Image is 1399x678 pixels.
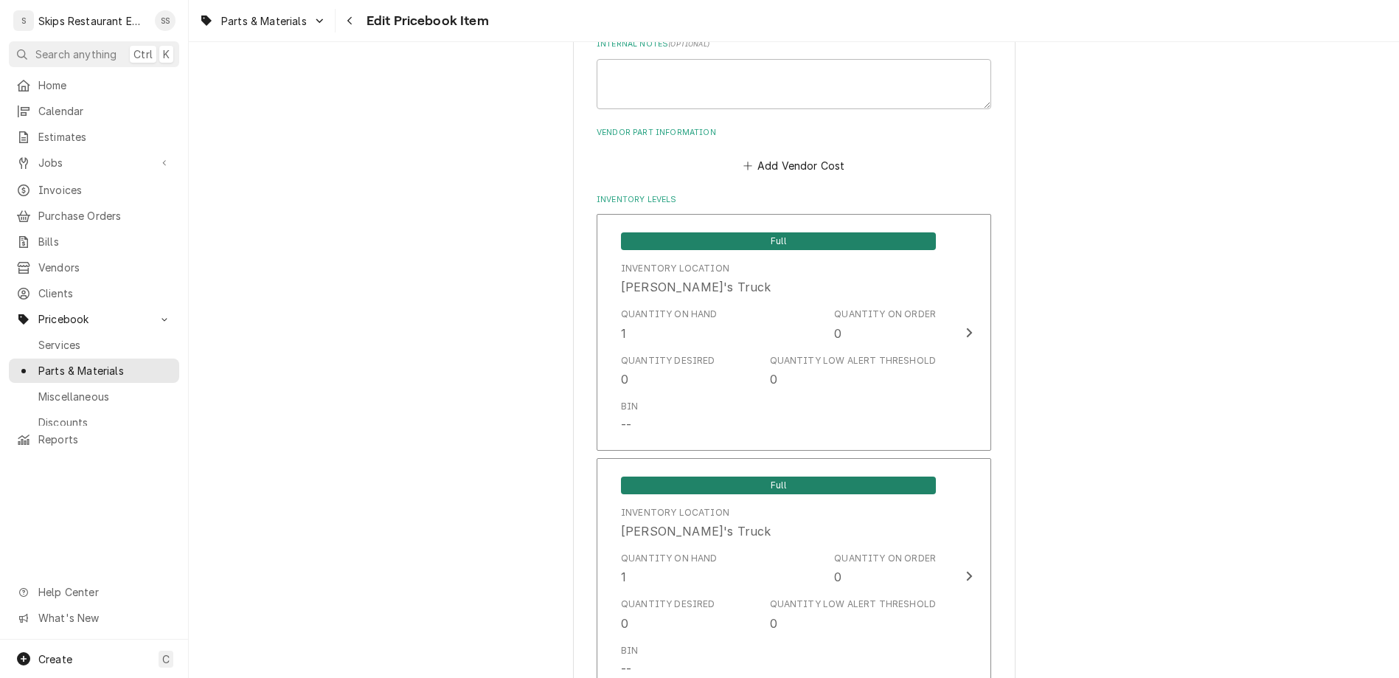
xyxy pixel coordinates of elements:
[621,522,771,540] div: [PERSON_NAME]'s Truck
[163,46,170,62] span: K
[9,41,179,67] button: Search anythingCtrlK
[597,38,991,50] label: Internal Notes
[621,552,718,586] div: Quantity on Hand
[621,477,936,494] span: Full
[35,46,117,62] span: Search anything
[621,568,626,586] div: 1
[38,337,172,353] span: Services
[770,354,936,367] div: Quantity Low Alert Threshold
[770,598,936,611] div: Quantity Low Alert Threshold
[597,214,991,451] button: Update Inventory Level
[621,308,718,321] div: Quantity on Hand
[9,229,179,254] a: Bills
[38,389,172,404] span: Miscellaneous
[9,410,179,435] a: Discounts
[621,308,718,342] div: Quantity on Hand
[770,354,936,388] div: Quantity Low Alert Threshold
[621,400,638,413] div: Bin
[362,11,489,31] span: Edit Pricebook Item
[834,568,841,586] div: 0
[621,615,628,632] div: 0
[38,415,172,430] span: Discounts
[9,281,179,305] a: Clients
[38,311,150,327] span: Pricebook
[38,77,172,93] span: Home
[770,598,936,632] div: Quantity Low Alert Threshold
[621,325,626,342] div: 1
[621,644,638,657] div: Bin
[621,475,936,494] div: Full
[621,370,628,388] div: 0
[162,651,170,667] span: C
[9,384,179,409] a: Miscellaneous
[621,506,729,519] div: Inventory Location
[155,10,176,31] div: Shan Skipper's Avatar
[597,127,991,176] div: Vendor Part Information
[621,644,638,678] div: Bin
[9,151,179,175] a: Go to Jobs
[834,325,841,342] div: 0
[834,552,936,565] div: Quantity on Order
[9,99,179,123] a: Calendar
[38,13,147,29] div: Skips Restaurant Equipment
[834,308,936,342] div: Quantity on Order
[834,308,936,321] div: Quantity on Order
[38,155,150,170] span: Jobs
[38,129,172,145] span: Estimates
[621,598,715,632] div: Quantity Desired
[9,580,179,604] a: Go to Help Center
[133,46,153,62] span: Ctrl
[9,333,179,357] a: Services
[13,10,34,31] div: S
[38,363,172,378] span: Parts & Materials
[621,506,771,540] div: Location
[9,307,179,331] a: Go to Pricebook
[38,610,170,626] span: What's New
[621,552,718,565] div: Quantity on Hand
[38,584,170,600] span: Help Center
[621,400,638,434] div: Bin
[621,354,715,388] div: Quantity Desired
[9,606,179,630] a: Go to What's New
[38,208,172,224] span: Purchase Orders
[597,194,991,206] label: Inventory Levels
[38,653,72,665] span: Create
[221,13,307,29] span: Parts & Materials
[834,552,936,586] div: Quantity on Order
[770,615,777,632] div: 0
[9,204,179,228] a: Purchase Orders
[621,660,631,678] div: --
[38,432,172,447] span: Reports
[38,260,172,275] span: Vendors
[621,354,715,367] div: Quantity Desired
[9,427,179,452] a: Reports
[38,234,172,249] span: Bills
[155,10,176,31] div: SS
[9,73,179,97] a: Home
[770,370,777,388] div: 0
[621,598,715,611] div: Quantity Desired
[193,9,332,33] a: Go to Parts & Materials
[668,40,709,48] span: ( optional )
[9,255,179,280] a: Vendors
[38,286,172,301] span: Clients
[38,182,172,198] span: Invoices
[9,125,179,149] a: Estimates
[740,155,847,176] button: Add Vendor Cost
[9,359,179,383] a: Parts & Materials
[38,103,172,119] span: Calendar
[621,232,936,250] span: Full
[621,262,729,275] div: Inventory Location
[621,278,771,296] div: [PERSON_NAME]'s Truck
[339,9,362,32] button: Navigate back
[621,262,771,296] div: Location
[621,416,631,434] div: --
[597,38,991,108] div: Internal Notes
[597,127,991,139] label: Vendor Part Information
[9,178,179,202] a: Invoices
[621,231,936,250] div: Full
